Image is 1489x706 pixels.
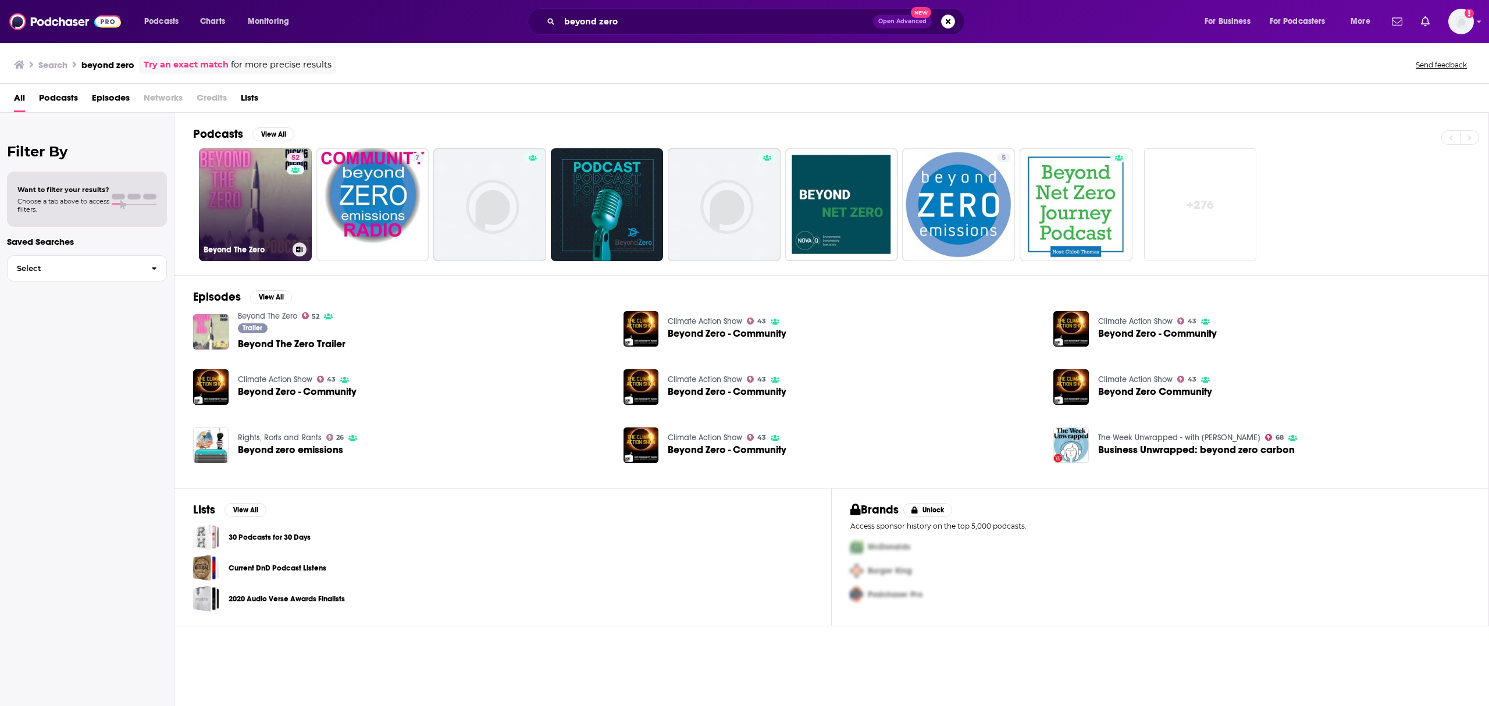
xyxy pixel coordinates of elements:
a: Show notifications dropdown [1416,12,1434,31]
button: View All [225,503,266,517]
a: Beyond Zero - Community [1053,311,1089,347]
a: Beyond The Zero [238,311,297,321]
a: 30 Podcasts for 30 Days [229,531,311,544]
span: 26 [336,435,344,440]
span: Select [8,265,142,272]
a: Climate Action Show [1098,375,1173,384]
a: 2020 Audio Verse Awards Finalists [229,593,345,605]
a: 43 [1177,318,1196,325]
span: Want to filter your results? [17,186,109,194]
a: Climate Action Show [668,316,742,326]
button: open menu [136,12,194,31]
img: Beyond Zero - Community [193,369,229,405]
img: Beyond The Zero Trailer [193,314,229,350]
span: Beyond Zero - Community [668,387,786,397]
img: User Profile [1448,9,1474,34]
span: 7 [415,152,419,164]
span: For Podcasters [1270,13,1326,30]
span: 43 [757,435,766,440]
span: McDonalds [868,542,910,552]
a: Rights, Rorts and Rants [238,433,322,443]
span: 52 [291,152,300,164]
button: Send feedback [1412,60,1470,70]
a: Try an exact match [144,58,229,72]
a: Business Unwrapped: beyond zero carbon [1053,427,1089,463]
a: +276 [1144,148,1257,261]
button: Open AdvancedNew [873,15,932,28]
a: Podcasts [39,88,78,112]
h2: Episodes [193,290,241,304]
a: Podchaser - Follow, Share and Rate Podcasts [9,10,121,33]
span: New [911,7,932,18]
a: Climate Action Show [1098,316,1173,326]
a: Business Unwrapped: beyond zero carbon [1098,445,1295,455]
img: Second Pro Logo [846,559,868,583]
a: Climate Action Show [668,375,742,384]
a: 68 [1265,434,1284,441]
p: Access sponsor history on the top 5,000 podcasts. [850,522,1470,530]
button: open menu [1262,12,1342,31]
img: Beyond Zero - Community [624,369,659,405]
img: Beyond Zero Community [1053,369,1089,405]
a: Climate Action Show [668,433,742,443]
a: 52 [287,153,304,162]
span: Choose a tab above to access filters. [17,197,109,213]
img: Beyond zero emissions [193,427,229,463]
a: Beyond The Zero Trailer [238,339,345,349]
img: Third Pro Logo [846,583,868,607]
img: First Pro Logo [846,535,868,559]
a: 43 [747,318,766,325]
span: Monitoring [248,13,289,30]
a: All [14,88,25,112]
span: Beyond Zero Community [1098,387,1212,397]
img: Beyond Zero - Community [624,427,659,463]
h2: Brands [850,502,899,517]
a: Episodes [92,88,130,112]
span: 43 [1188,377,1196,382]
div: Search podcasts, credits, & more... [539,8,976,35]
span: Podchaser Pro [868,590,922,600]
h3: beyond zero [81,59,134,70]
button: View All [250,290,292,304]
a: Beyond Zero - Community [238,387,357,397]
span: Lists [241,88,258,112]
h3: Search [38,59,67,70]
span: Credits [197,88,227,112]
a: 43 [1177,376,1196,383]
span: Beyond zero emissions [238,445,343,455]
h2: Lists [193,502,215,517]
a: 2020 Audio Verse Awards Finalists [193,586,219,612]
svg: Add a profile image [1465,9,1474,18]
span: Beyond Zero - Community [1098,329,1217,338]
span: Current DnD Podcast Listens [193,555,219,581]
button: open menu [1196,12,1265,31]
a: Beyond Zero - Community [668,445,786,455]
button: open menu [240,12,304,31]
a: 26 [326,434,344,441]
a: Current DnD Podcast Listens [229,562,326,575]
a: 43 [317,376,336,383]
span: More [1351,13,1370,30]
img: Beyond Zero - Community [624,311,659,347]
a: 52 [302,312,320,319]
span: 43 [327,377,336,382]
button: Unlock [903,503,953,517]
a: 30 Podcasts for 30 Days [193,524,219,550]
span: 68 [1276,435,1284,440]
span: 43 [757,377,766,382]
h2: Filter By [7,143,167,160]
